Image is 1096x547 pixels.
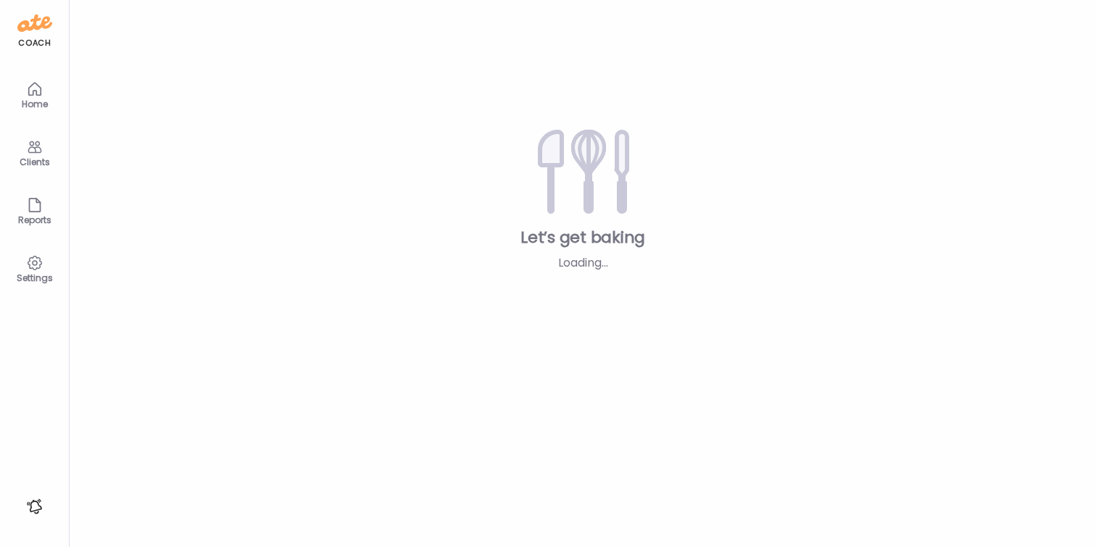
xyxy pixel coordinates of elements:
div: Home [9,99,61,109]
div: Clients [9,157,61,167]
div: Loading... [482,254,684,272]
div: coach [18,37,51,49]
img: ate [17,12,52,35]
div: Reports [9,215,61,225]
div: Let’s get baking [93,227,1073,249]
div: Settings [9,273,61,283]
